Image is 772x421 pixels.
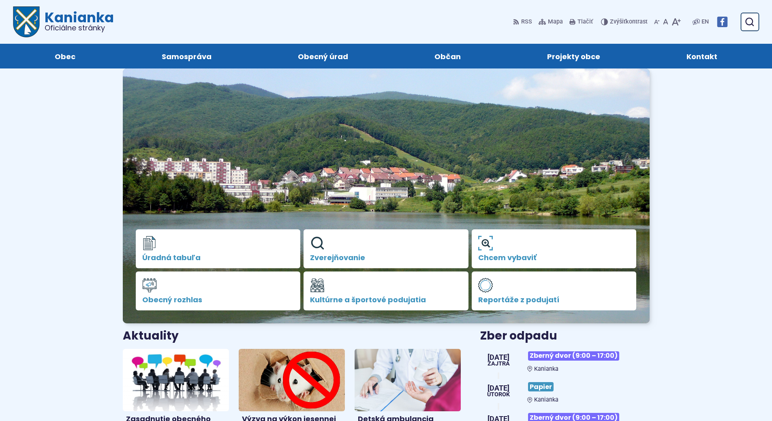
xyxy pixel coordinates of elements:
span: Oficiálne stránky [45,24,114,32]
h1: Kanianka [40,11,114,32]
span: Občan [434,44,461,68]
span: Mapa [548,17,563,27]
span: Kanianka [534,396,558,403]
a: Kultúrne a športové podujatia [304,271,468,310]
button: Nastaviť pôvodnú veľkosť písma [661,13,670,30]
a: Zberný dvor (9:00 – 17:00) Kanianka [DATE] Zajtra [480,348,649,372]
span: Obecný úrad [298,44,348,68]
span: Zvýšiť [610,18,626,25]
span: EN [701,17,709,27]
a: Kontakt [652,44,753,68]
span: Projekty obce [547,44,600,68]
span: Papier [528,382,554,391]
img: Prejsť na domovskú stránku [13,6,40,37]
span: RSS [521,17,532,27]
a: EN [700,17,710,27]
button: Zvýšiťkontrast [601,13,649,30]
a: Úradná tabuľa [136,229,301,268]
span: kontrast [610,19,648,26]
a: Projekty obce [512,44,635,68]
h3: Aktuality [123,330,179,342]
span: Kanianka [534,365,558,372]
button: Zmenšiť veľkosť písma [652,13,661,30]
span: Zverejňovanie [310,254,462,262]
span: [DATE] [487,385,510,392]
span: Zajtra [488,361,510,367]
h3: Zber odpadu [480,330,649,342]
span: Obec [55,44,75,68]
a: Logo Kanianka, prejsť na domovskú stránku. [13,6,114,37]
a: Obec [19,44,110,68]
a: RSS [513,13,534,30]
button: Tlačiť [568,13,595,30]
a: Chcem vybaviť [472,229,637,268]
span: Chcem vybaviť [478,254,630,262]
span: Tlačiť [577,19,593,26]
a: Obecný úrad [263,44,383,68]
span: Obecný rozhlas [142,296,294,304]
img: Prejsť na Facebook stránku [717,17,727,27]
span: Úradná tabuľa [142,254,294,262]
a: Samospráva [126,44,246,68]
button: Zväčšiť veľkosť písma [670,13,682,30]
a: Reportáže z podujatí [472,271,637,310]
a: Mapa [537,13,565,30]
a: Občan [400,44,496,68]
span: Kontakt [686,44,717,68]
a: Zverejňovanie [304,229,468,268]
span: utorok [487,392,510,397]
a: Obecný rozhlas [136,271,301,310]
a: Papier Kanianka [DATE] utorok [480,379,649,403]
span: [DATE] [488,354,510,361]
span: Samospráva [162,44,212,68]
span: Zberný dvor (9:00 – 17:00) [528,351,619,361]
span: Reportáže z podujatí [478,296,630,304]
span: Kultúrne a športové podujatia [310,296,462,304]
